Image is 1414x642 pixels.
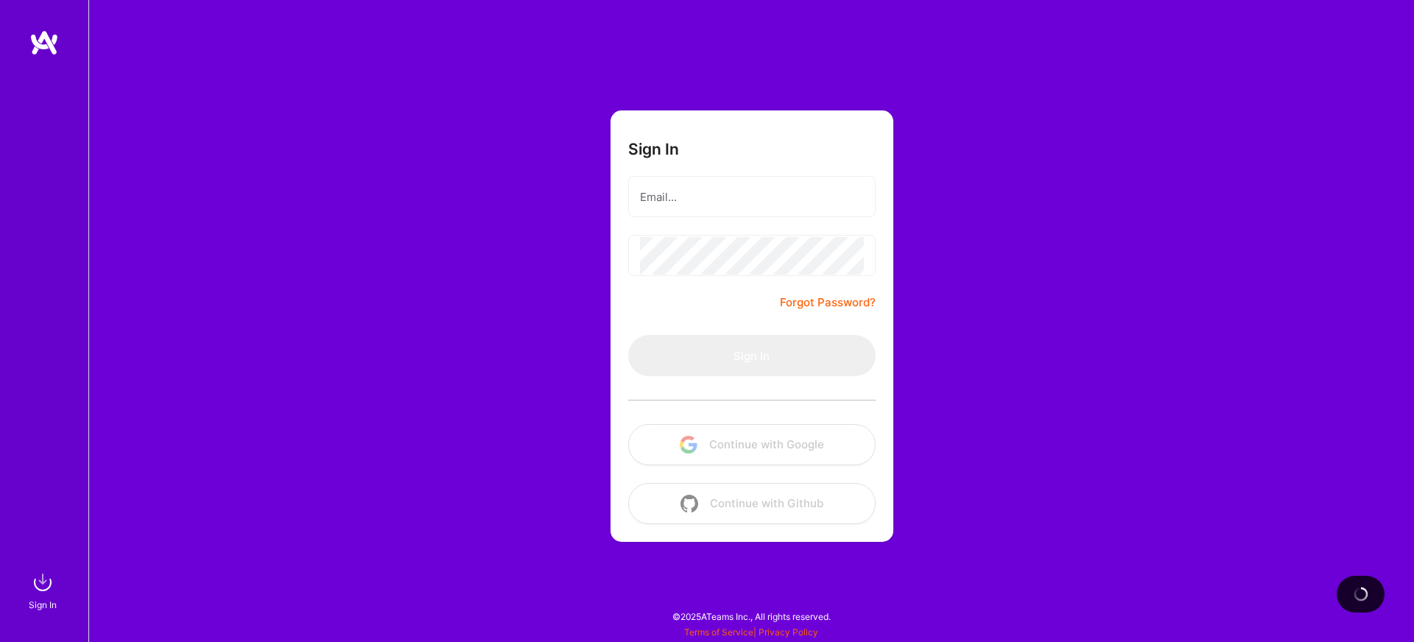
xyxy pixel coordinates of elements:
input: Email... [640,178,864,216]
a: Privacy Policy [759,627,818,638]
div: © 2025 ATeams Inc., All rights reserved. [88,598,1414,635]
a: sign inSign In [31,568,57,613]
img: sign in [28,568,57,597]
button: Continue with Google [628,424,876,465]
a: Forgot Password? [780,294,876,311]
span: | [684,627,818,638]
img: loading [1354,587,1368,602]
button: Sign In [628,335,876,376]
img: logo [29,29,59,56]
img: icon [680,495,698,512]
h3: Sign In [628,140,679,158]
div: Sign In [29,597,57,613]
img: icon [680,436,697,454]
button: Continue with Github [628,483,876,524]
a: Terms of Service [684,627,753,638]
